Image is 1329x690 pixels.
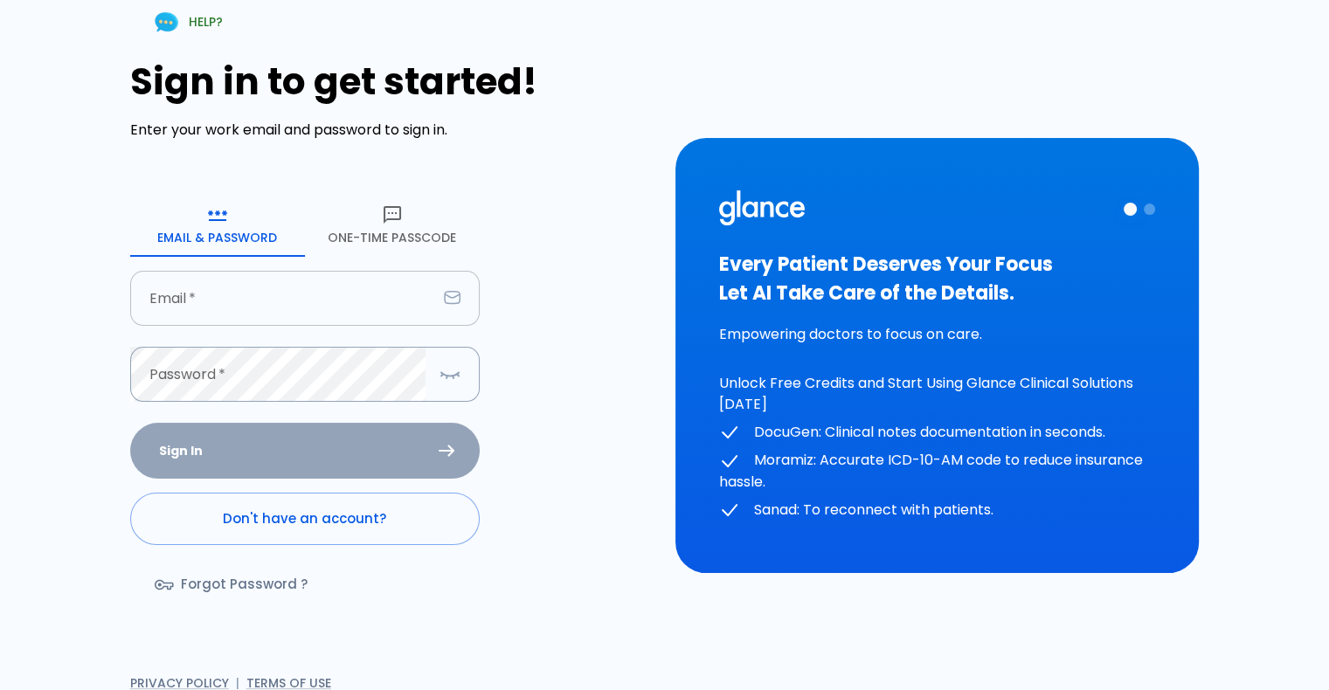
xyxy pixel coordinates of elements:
[719,324,1156,345] p: Empowering doctors to focus on care.
[719,500,1156,521] p: Sanad: To reconnect with patients.
[719,250,1156,307] h3: Every Patient Deserves Your Focus Let AI Take Care of the Details.
[130,493,480,545] a: Don't have an account?
[719,373,1156,415] p: Unlock Free Credits and Start Using Glance Clinical Solutions [DATE]
[719,450,1156,493] p: Moramiz: Accurate ICD-10-AM code to reduce insurance hassle.
[151,7,182,38] img: Chat Support
[130,194,305,257] button: Email & Password
[130,60,654,103] h1: Sign in to get started!
[130,559,336,610] a: Forgot Password ?
[719,422,1156,444] p: DocuGen: Clinical notes documentation in seconds.
[130,271,437,326] input: dr.ahmed@clinic.com
[130,120,654,141] p: Enter your work email and password to sign in.
[305,194,480,257] button: One-Time Passcode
